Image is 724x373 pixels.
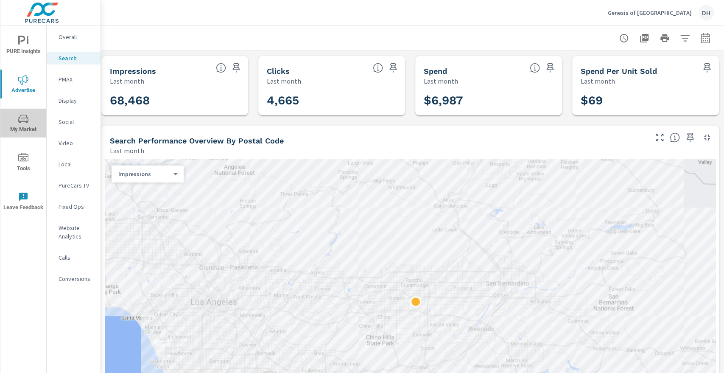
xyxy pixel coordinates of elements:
[59,139,94,147] p: Video
[424,76,458,86] p: Last month
[267,93,397,108] h3: 4,665
[267,76,301,86] p: Last month
[110,146,144,156] p: Last month
[47,31,101,43] div: Overall
[530,63,540,73] span: The amount of money spent on advertising during the period.
[112,170,177,178] div: Impressions
[47,73,101,86] div: PMAX
[636,30,653,47] button: "Export Report to PDF"
[683,131,697,144] span: Save this to your personalized report
[47,52,101,65] div: Search
[656,30,673,47] button: Print Report
[47,179,101,192] div: PureCars TV
[59,118,94,126] p: Social
[59,33,94,41] p: Overall
[3,36,44,56] span: PURE Insights
[581,76,615,86] p: Last month
[216,63,226,73] span: The number of times an ad was shown on your behalf.
[47,222,101,243] div: Website Analytics
[59,253,94,262] p: Calls
[110,136,284,145] h5: Search Performance Overview By Postal Code
[373,63,383,73] span: The number of times an ad was clicked by a consumer.
[47,137,101,149] div: Video
[3,153,44,174] span: Tools
[267,67,290,76] h5: Clicks
[3,75,44,95] span: Advertise
[59,181,94,190] p: PureCars TV
[581,67,657,76] h5: Spend Per Unit Sold
[670,132,680,143] span: Understand Search performance data by postal code. Individual postal codes can be selected and ex...
[118,170,170,178] p: Impressions
[59,75,94,84] p: PMAX
[47,272,101,285] div: Conversions
[424,67,447,76] h5: Spend
[229,61,243,75] span: Save this to your personalized report
[59,275,94,283] p: Conversions
[676,30,693,47] button: Apply Filters
[653,131,666,144] button: Make Fullscreen
[59,96,94,105] p: Display
[700,131,714,144] button: Minimize Widget
[0,25,46,221] div: nav menu
[47,200,101,213] div: Fixed Ops
[424,93,553,108] h3: $6,987
[110,76,144,86] p: Last month
[47,158,101,171] div: Local
[47,251,101,264] div: Calls
[543,61,557,75] span: Save this to your personalized report
[59,160,94,168] p: Local
[110,67,156,76] h5: Impressions
[697,30,714,47] button: Select Date Range
[59,54,94,62] p: Search
[386,61,400,75] span: Save this to your personalized report
[59,224,94,241] p: Website Analytics
[3,114,44,135] span: My Market
[3,192,44,213] span: Leave Feedback
[581,93,710,108] h3: $69
[700,61,714,75] span: Save this to your personalized report
[47,94,101,107] div: Display
[699,5,714,20] div: DH
[59,202,94,211] p: Fixed Ops
[110,93,240,108] h3: 68,468
[608,9,692,17] p: Genesis of [GEOGRAPHIC_DATA]
[47,115,101,128] div: Social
